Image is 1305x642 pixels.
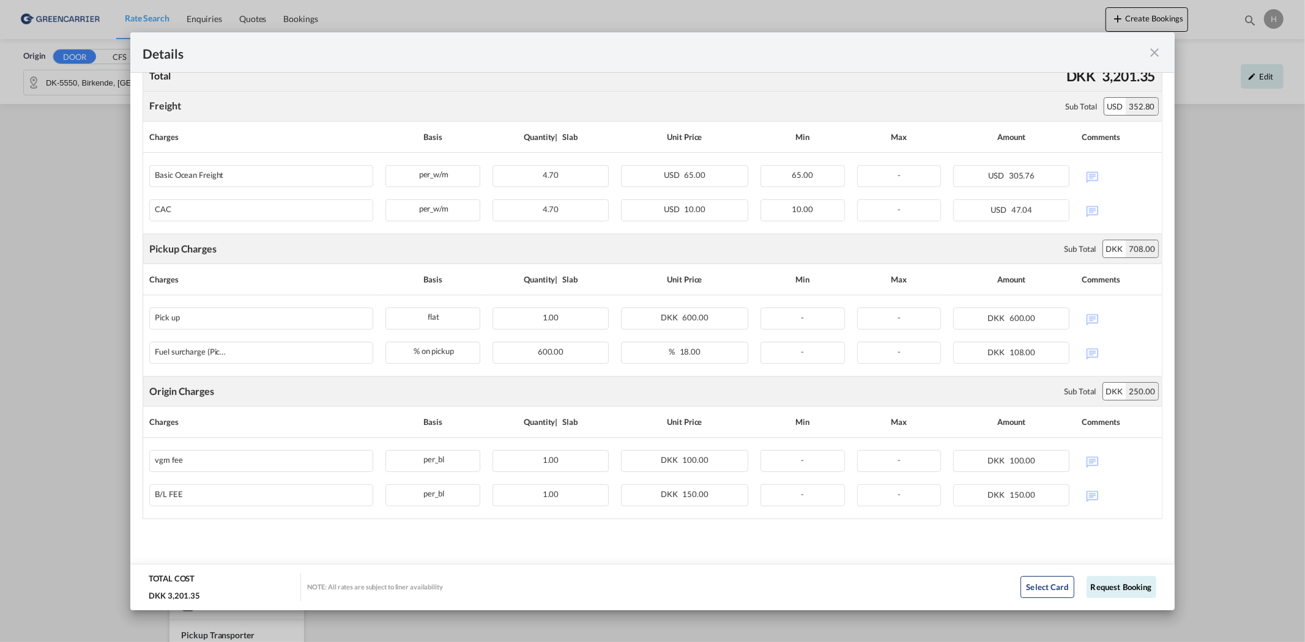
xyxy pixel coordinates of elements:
div: DKK [1103,383,1126,400]
div: Basis [385,270,480,289]
span: - [898,489,901,499]
div: Amount [953,270,1069,289]
span: USD [988,171,1007,180]
div: Details [143,45,1060,60]
div: DKK 3,201.35 [149,590,200,601]
div: B/L FEE [155,490,182,499]
th: Comments [1076,407,1161,438]
div: Amount [953,128,1069,146]
span: 150.00 [1009,490,1035,500]
div: Basis [385,413,480,431]
div: DKK [1103,240,1126,257]
span: 1.00 [543,312,559,322]
div: Unit Price [621,270,748,289]
span: 65.00 [685,170,706,180]
div: Min [760,128,845,146]
span: 1.00 [543,455,559,465]
div: % on pickup [386,342,480,358]
span: % [669,347,678,356]
span: - [801,489,804,499]
div: 352.80 [1126,98,1158,115]
div: USD [1104,98,1126,115]
span: 10.00 [792,204,813,214]
div: Sub Total [1064,243,1096,254]
div: NOTE: All rates are subject to liner availability [307,582,443,591]
div: TOTAL COST [149,573,195,590]
div: Total [146,66,174,86]
md-dialog: Pickup Door ... [130,32,1174,610]
span: DKK [661,489,681,499]
span: - [898,204,901,214]
div: Max [857,413,942,431]
div: flat [386,308,480,323]
div: 3,201.35 [1099,63,1158,89]
span: - [801,312,804,322]
span: DKK [987,490,1008,500]
span: 10.00 [685,204,706,214]
th: Comments [1076,264,1161,295]
div: Charges [149,128,373,146]
div: No Comments Available [1082,342,1155,363]
span: 600.00 [683,312,708,322]
span: 4.70 [543,204,559,214]
div: No Comments Available [1082,450,1155,471]
div: Sub Total [1065,101,1097,112]
span: 18.00 [680,347,701,356]
span: DKK [661,312,681,322]
button: Select Card [1021,576,1074,598]
div: vgm fee [155,456,182,465]
div: Quantity | Slab [493,413,609,431]
span: USD [991,205,1009,215]
span: 108.00 [1009,347,1035,357]
span: 150.00 [683,489,708,499]
div: Min [760,270,845,289]
div: Quantity | Slab [493,128,609,146]
div: 708.00 [1126,240,1158,257]
span: - [898,170,901,180]
span: USD [664,170,683,180]
span: 4.70 [543,170,559,180]
div: Max [857,270,942,289]
div: per_w/m [386,166,480,181]
div: Charges [149,413,373,431]
md-icon: icon-close fg-AAA8AD m-0 cursor [1148,45,1162,60]
div: per_w/m [386,200,480,215]
span: 47.04 [1011,205,1033,215]
span: 65.00 [792,170,813,180]
button: Request Booking [1087,576,1156,598]
span: 100.00 [683,455,708,465]
div: DKK [1063,63,1099,89]
div: Freight [149,99,180,113]
span: DKK [661,455,681,465]
span: - [801,347,804,356]
span: - [898,455,901,465]
div: Pickup Charges [149,242,217,256]
div: 250.00 [1126,383,1158,400]
span: DKK [987,347,1008,357]
span: - [898,312,901,322]
div: No Comments Available [1082,484,1155,506]
span: 600.00 [1009,313,1035,323]
div: No Comments Available [1082,199,1155,221]
th: Comments [1076,122,1161,153]
div: Basis [385,128,480,146]
div: CAC [155,205,171,214]
div: No Comments Available [1082,165,1155,186]
div: Max [857,128,942,146]
div: Amount [953,413,1069,431]
div: per_bl [386,451,480,466]
div: Origin Charges [149,385,214,398]
div: Sub Total [1064,386,1096,397]
div: Min [760,413,845,431]
span: 1.00 [543,489,559,499]
div: Quantity | Slab [493,270,609,289]
div: Unit Price [621,413,748,431]
div: Pick up [155,313,179,322]
span: 305.76 [1009,171,1035,180]
span: - [898,347,901,356]
div: Charges [149,270,373,289]
span: DKK [987,456,1008,465]
span: 600.00 [538,347,563,356]
div: Fuel surcharge (Pick up) [155,347,228,356]
div: No Comments Available [1082,308,1155,329]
